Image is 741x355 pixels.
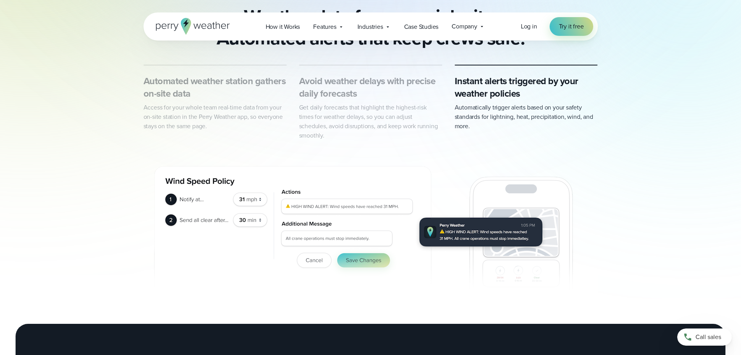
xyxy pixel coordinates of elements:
[452,22,477,31] span: Company
[299,103,442,140] p: Get daily forecasts that highlight the highest-risk times for weather delays, so you can adjust s...
[677,329,732,346] a: Call sales
[144,150,598,308] div: 3 of 3
[521,22,537,31] a: Log in
[217,5,524,49] h2: Weather data from your job-site. Automated alerts that keep crews safe.
[455,103,598,131] p: Automatically trigger alerts based on your safety standards for lightning, heat, precipitation, w...
[550,17,593,36] a: Try it free
[313,22,336,32] span: Features
[357,22,383,32] span: Industries
[259,19,307,35] a: How it Works
[144,75,287,100] h3: Automated weather station gathers on-site data
[144,103,287,131] p: Access for your whole team real-time data from your on-site station in the Perry Weather app, so ...
[559,22,584,31] span: Try it free
[266,22,300,32] span: How it Works
[398,19,445,35] a: Case Studies
[404,22,439,32] span: Case Studies
[144,150,598,308] div: slideshow
[695,332,721,342] span: Call sales
[299,75,442,100] h3: Avoid weather delays with precise daily forecasts
[455,75,598,100] h3: Instant alerts triggered by your weather policies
